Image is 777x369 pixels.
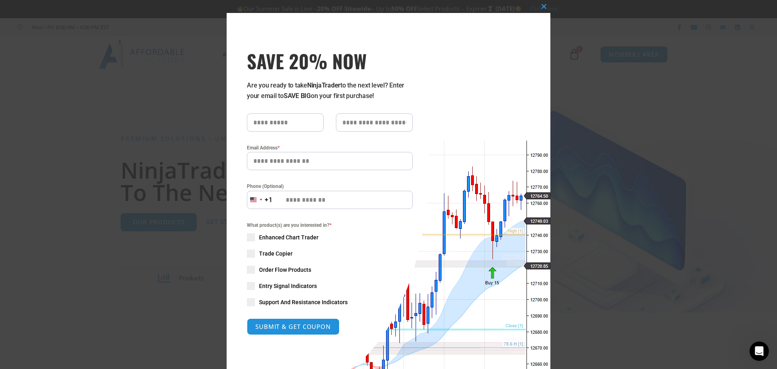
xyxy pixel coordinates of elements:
span: Trade Copier [259,250,293,258]
span: Entry Signal Indicators [259,282,317,290]
strong: SAVE BIG [284,92,311,100]
label: Phone (Optional) [247,182,413,190]
label: Order Flow Products [247,266,413,274]
strong: NinjaTrader [307,81,340,89]
label: Enhanced Chart Trader [247,233,413,241]
button: SUBMIT & GET COUPON [247,318,340,335]
label: Support And Resistance Indicators [247,298,413,306]
button: Selected country [247,191,273,209]
iframe: Intercom live chat [749,341,769,361]
label: Trade Copier [247,250,413,258]
span: Order Flow Products [259,266,311,274]
span: Support And Resistance Indicators [259,298,348,306]
span: Enhanced Chart Trader [259,233,318,241]
label: Entry Signal Indicators [247,282,413,290]
div: +1 [265,195,273,205]
label: Email Address [247,144,413,152]
p: Are you ready to take to the next level? Enter your email to on your first purchase! [247,80,413,101]
span: What product(s) are you interested in? [247,221,413,229]
span: SAVE 20% NOW [247,49,413,72]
